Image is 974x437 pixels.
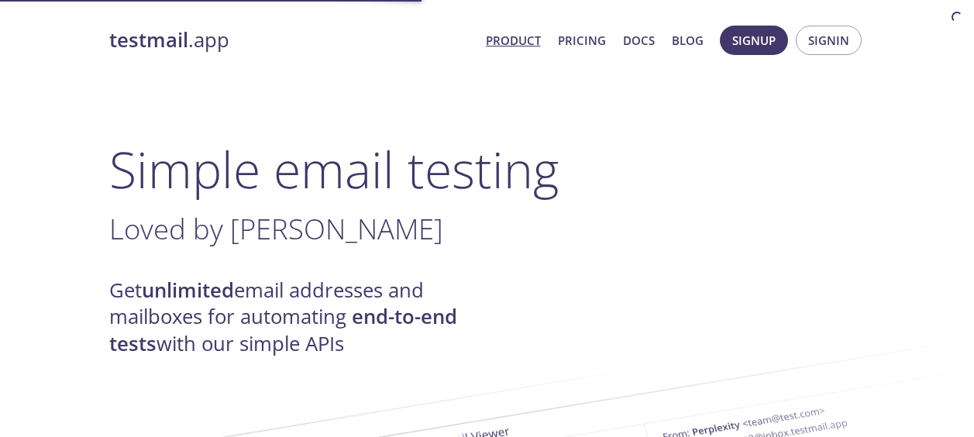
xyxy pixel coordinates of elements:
[672,30,704,50] a: Blog
[109,139,866,199] h1: Simple email testing
[720,26,788,55] button: Signup
[109,26,188,53] strong: testmail
[142,277,234,304] strong: unlimited
[796,26,862,55] button: Signin
[732,30,776,50] span: Signup
[109,303,457,356] strong: end-to-end tests
[109,277,487,357] h4: Get email addresses and mailboxes for automating with our simple APIs
[109,209,443,248] span: Loved by [PERSON_NAME]
[558,30,606,50] a: Pricing
[623,30,655,50] a: Docs
[109,27,473,53] a: testmail.app
[808,30,849,50] span: Signin
[486,30,541,50] a: Product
